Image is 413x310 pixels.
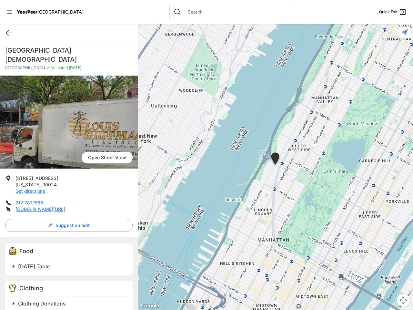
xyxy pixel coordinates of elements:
a: Get directions [15,188,45,194]
span: 10024 [43,182,57,187]
a: [DOMAIN_NAME][URL] [15,206,65,212]
span: [GEOGRAPHIC_DATA] [5,65,45,70]
span: [US_STATE] [15,182,41,187]
span: YourPeer [17,9,37,15]
span: Validated [51,65,68,70]
span: [DATE] [68,65,81,70]
span: [GEOGRAPHIC_DATA] [37,9,84,15]
button: Map camera controls [397,294,410,307]
span: Open Street View [82,152,133,163]
span: Quick Exit [379,9,398,15]
h1: [GEOGRAPHIC_DATA][DEMOGRAPHIC_DATA] [5,46,133,64]
span: Food [19,248,33,254]
a: YourPeer[GEOGRAPHIC_DATA] [17,10,84,14]
span: , [41,182,42,187]
span: [STREET_ADDRESS] [15,175,58,181]
img: Google [139,302,161,310]
button: Suggest an edit [5,219,133,232]
a: 212.787.1566 [15,200,43,205]
span: [DATE] Table [18,263,50,270]
span: Clothing [19,285,43,292]
span: Clothing Donations [18,300,66,307]
input: Search [184,9,289,15]
a: Quick Exit [379,8,407,16]
a: Open this area in Google Maps (opens a new window) [139,302,161,310]
span: ✓ [46,65,50,70]
span: Suggest an edit [55,222,90,229]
